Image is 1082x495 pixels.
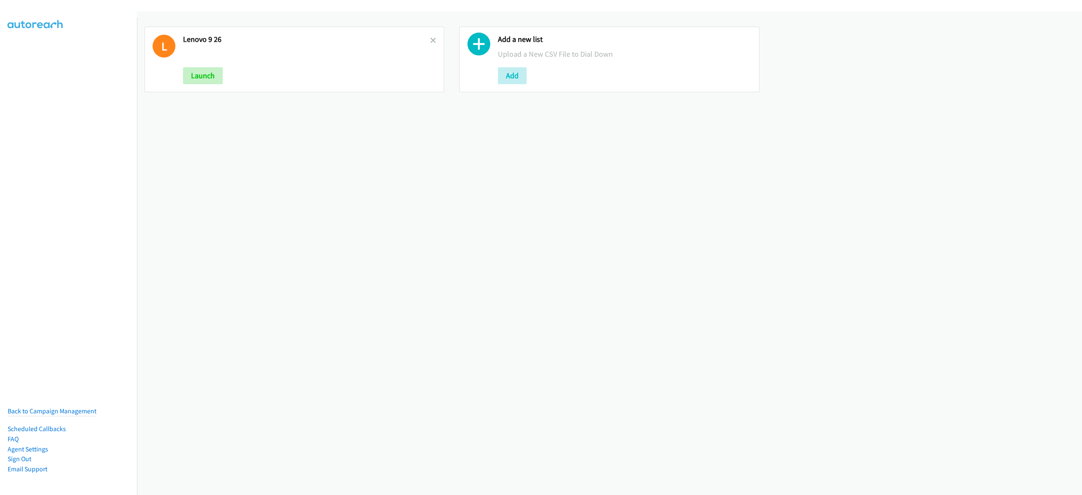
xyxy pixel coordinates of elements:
a: Agent Settings [8,445,48,453]
a: Email Support [8,465,47,473]
h1: L [153,35,175,58]
a: Sign Out [8,455,31,463]
a: FAQ [8,435,19,443]
h2: Lenovo 9 26 [183,35,430,44]
p: Upload a New CSV File to Dial Down [498,48,751,60]
h2: Add a new list [498,35,751,44]
button: Add [498,67,527,84]
button: Launch [183,67,223,84]
a: Scheduled Callbacks [8,425,66,433]
a: Back to Campaign Management [8,407,96,415]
